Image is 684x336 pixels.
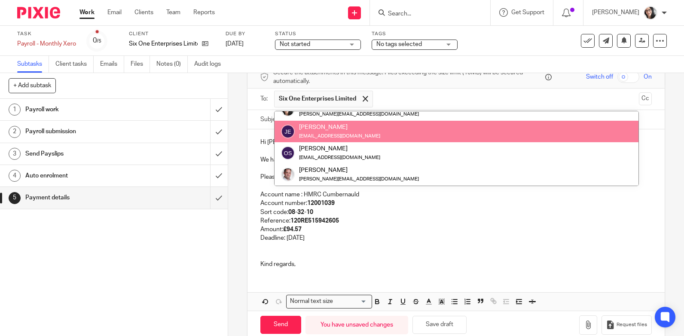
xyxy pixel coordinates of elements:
a: Audit logs [194,56,227,73]
div: 1 [9,104,21,116]
input: Search for option [336,297,367,306]
input: Search [387,10,464,18]
label: Subject: [260,115,283,124]
button: Request files [602,315,651,335]
span: No tags selected [376,41,422,47]
label: Task [17,31,76,37]
p: Deadline: [DATE] [260,234,652,242]
label: Client [129,31,215,37]
small: [EMAIL_ADDRESS][DOMAIN_NAME] [299,155,380,160]
div: 0 [93,36,101,46]
strong: 08-32-10 [288,209,313,215]
span: Normal text size [288,297,335,306]
div: 4 [9,170,21,182]
p: Account number: [260,199,652,208]
a: Subtasks [17,56,49,73]
div: You have unsaved changes [305,316,408,334]
img: svg%3E [281,146,295,160]
button: + Add subtask [9,78,56,93]
div: [PERSON_NAME] [299,166,419,174]
small: /5 [97,39,101,43]
p: [PERSON_NAME] [592,8,639,17]
button: Save draft [412,316,467,334]
a: Emails [100,56,124,73]
strong: 12001039 [307,200,335,206]
h1: Payroll work [25,103,143,116]
a: Notes (0) [156,56,188,73]
strong: 120RE515942605 [290,218,339,224]
p: Amount: [260,225,652,234]
a: Client tasks [55,56,94,73]
img: me%20(1).jpg [644,6,657,20]
div: 2 [9,126,21,138]
a: Reports [193,8,215,17]
h1: Payment details [25,191,143,204]
h1: Payroll submission [25,125,143,138]
img: Pixie [17,7,60,18]
small: [PERSON_NAME][EMAIL_ADDRESS][DOMAIN_NAME] [299,177,419,181]
button: Cc [639,92,652,105]
a: Work [79,8,95,17]
div: 3 [9,148,21,160]
img: svg%3E [281,125,295,138]
small: [PERSON_NAME][EMAIL_ADDRESS][DOMAIN_NAME] [299,112,419,116]
span: On [644,73,652,81]
p: Six One Enterprises Limited [129,40,198,48]
span: [DATE] [226,41,244,47]
span: Request files [617,321,647,328]
strong: £94.57 [283,226,302,232]
span: Six One Enterprises Limited [279,95,356,103]
a: Files [131,56,150,73]
span: Switch off [586,73,613,81]
p: Hi [PERSON_NAME], [260,138,652,147]
a: Email [107,8,122,17]
p: Please find the payslips attached [260,173,652,181]
small: [EMAIL_ADDRESS][DOMAIN_NAME] [299,134,380,138]
div: Search for option [286,295,372,308]
div: 5 [9,192,21,204]
div: [PERSON_NAME] [299,123,380,131]
div: [PERSON_NAME] [299,144,380,153]
p: We have now successfully filed September payroll. [260,156,652,164]
h1: Auto enrolment [25,169,143,182]
span: Not started [280,41,310,47]
label: Due by [226,31,264,37]
label: Status [275,31,361,37]
p: Reference: [260,217,652,225]
h1: Send Payslips [25,147,143,160]
label: Tags [372,31,458,37]
a: Clients [134,8,153,17]
div: Payroll - Monthly Xero [17,40,76,48]
span: Get Support [511,9,544,15]
p: Sort code: [260,208,652,217]
img: Munro%20Partners-3202.jpg [281,168,295,181]
p: Kind regards, [260,260,652,269]
p: Account name : HMRC Cumbernauld [260,190,652,199]
a: Team [166,8,180,17]
span: Secure the attachments in this message. Files exceeding the size limit (10MB) will be secured aut... [273,68,543,86]
input: Send [260,316,301,334]
label: To: [260,95,270,103]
